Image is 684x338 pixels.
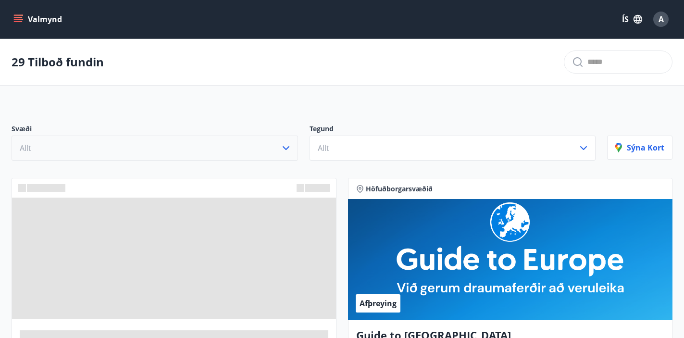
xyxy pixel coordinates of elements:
[318,143,329,153] span: Allt
[360,298,397,309] span: Afþreying
[310,124,596,136] p: Tegund
[310,136,596,161] button: Allt
[12,11,66,28] button: menu
[366,184,433,194] span: Höfuðborgarsvæðið
[12,54,104,70] p: 29 Tilboð fundin
[12,136,298,161] button: Allt
[649,8,672,31] button: A
[20,143,31,153] span: Allt
[617,11,647,28] button: ÍS
[659,14,664,25] span: A
[615,142,664,153] p: Sýna kort
[12,124,298,136] p: Svæði
[607,136,672,160] button: Sýna kort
